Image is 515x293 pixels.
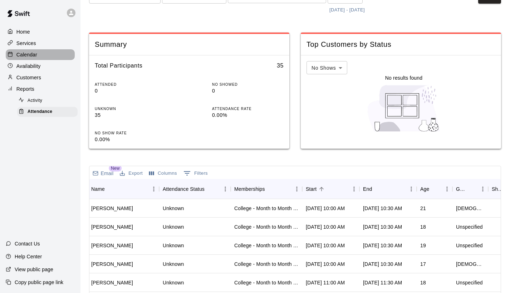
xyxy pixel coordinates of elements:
[359,179,417,199] div: End
[6,49,75,60] a: Calendar
[95,87,166,95] p: 0
[28,108,52,115] span: Attendance
[220,184,231,194] button: Menu
[231,179,302,199] div: Memberships
[15,279,63,286] p: Copy public page link
[6,84,75,94] a: Reports
[6,72,75,83] a: Customers
[212,106,284,111] p: ATTENDANCE RATE
[234,260,299,268] div: College - Month to Month Membership
[91,205,133,212] div: Christopher Langsdorf
[95,106,166,111] p: UNKNOWN
[212,111,284,119] p: 0.00%
[182,168,210,179] button: Show filters
[148,184,159,194] button: Menu
[6,26,75,37] a: Home
[17,95,80,106] a: Activity
[306,260,345,268] div: Aug 12, 2025 at 10:00 AM
[492,179,503,199] div: Shirt Size
[420,179,429,199] div: Age
[95,82,166,87] p: ATTENDED
[16,51,37,58] p: Calendar
[16,40,36,47] p: Services
[6,61,75,71] a: Availability
[363,242,402,249] div: Aug 12, 2025 at 10:30 AM
[163,205,184,212] div: Unknown
[417,179,452,199] div: Age
[420,279,426,286] div: 18
[291,184,302,194] button: Menu
[163,242,184,249] div: Unknown
[212,82,284,87] p: NO SHOWED
[363,260,402,268] div: Aug 12, 2025 at 10:30 AM
[6,38,75,49] a: Services
[420,205,426,212] div: 21
[95,136,166,143] p: 0.00%
[91,168,115,178] button: Email
[16,74,41,81] p: Customers
[91,179,105,199] div: Name
[306,279,345,286] div: Aug 12, 2025 at 11:00 AM
[95,40,284,49] span: Summary
[477,184,488,194] button: Menu
[163,260,184,268] div: Unknown
[456,223,483,230] div: Unspecified
[91,260,133,268] div: Luke Barrett
[456,279,483,286] div: Unspecified
[95,61,142,70] h6: Total Participants
[15,253,42,260] p: Help Center
[442,184,452,194] button: Menu
[101,170,114,177] p: Email
[118,168,144,179] button: Export
[456,242,483,249] div: Unspecified
[16,85,34,93] p: Reports
[328,5,367,16] button: [DATE] - [DATE]
[363,223,402,230] div: Aug 12, 2025 at 10:30 AM
[306,179,317,199] div: Start
[16,63,41,70] p: Availability
[234,205,299,212] div: College - Month to Month Membership
[385,74,422,81] p: No results found
[467,184,477,194] button: Sort
[16,28,30,35] p: Home
[456,205,485,212] div: Male
[363,205,402,212] div: Aug 12, 2025 at 10:30 AM
[15,240,40,247] p: Contact Us
[159,179,231,199] div: Attendance Status
[302,179,359,199] div: Start
[452,179,488,199] div: Gender
[109,165,122,172] span: New
[406,184,417,194] button: Menu
[306,61,347,74] div: No Shows
[456,260,485,268] div: Male
[420,242,426,249] div: 19
[28,97,42,104] span: Activity
[317,184,327,194] button: Sort
[234,223,299,230] div: College - Month to Month Membership
[456,179,467,199] div: Gender
[95,130,166,136] p: NO SHOW RATE
[147,168,179,179] button: Select columns
[420,223,426,230] div: 18
[17,106,80,117] a: Attendance
[105,184,115,194] button: Sort
[349,184,359,194] button: Menu
[277,61,284,70] h6: 35
[265,184,275,194] button: Sort
[163,179,205,199] div: Attendance Status
[306,242,345,249] div: Aug 12, 2025 at 10:00 AM
[17,107,78,117] div: Attendance
[163,279,184,286] div: Unknown
[234,279,299,286] div: College - Month to Month Membership
[17,96,78,106] div: Activity
[95,111,166,119] p: 35
[234,179,265,199] div: Memberships
[306,40,495,49] span: Top Customers by Status
[429,184,439,194] button: Sort
[88,179,159,199] div: Name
